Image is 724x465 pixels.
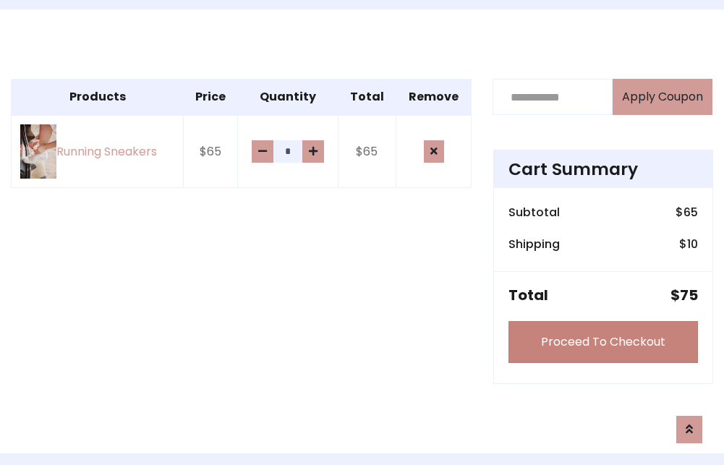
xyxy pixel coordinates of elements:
[338,80,396,116] th: Total
[184,80,238,116] th: Price
[508,205,560,219] h6: Subtotal
[687,236,698,252] span: 10
[670,286,698,304] h5: $
[679,237,698,251] h6: $
[680,285,698,305] span: 75
[683,204,698,221] span: 65
[508,286,548,304] h5: Total
[508,321,698,363] a: Proceed To Checkout
[12,80,184,116] th: Products
[338,115,396,188] td: $65
[613,79,712,115] button: Apply Coupon
[184,115,238,188] td: $65
[237,80,338,116] th: Quantity
[676,205,698,219] h6: $
[396,80,472,116] th: Remove
[508,237,560,251] h6: Shipping
[508,159,698,179] h4: Cart Summary
[20,124,174,179] a: Running Sneakers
